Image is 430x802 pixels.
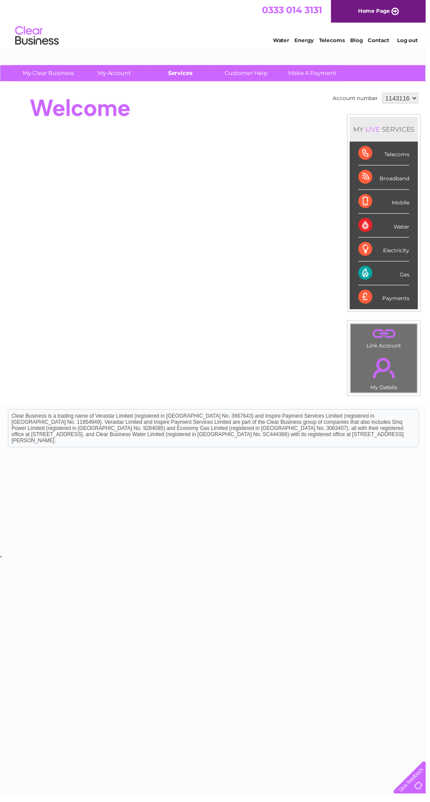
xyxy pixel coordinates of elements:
a: Blog [354,37,366,44]
div: Electricity [362,240,413,264]
div: MY SERVICES [353,118,422,143]
td: Link Account [354,327,422,354]
div: Clear Business is a trading name of Verastar Limited (registered in [GEOGRAPHIC_DATA] No. 3667643... [8,5,423,43]
a: Contact [372,37,393,44]
div: Mobile [362,192,413,216]
div: Gas [362,264,413,288]
a: Water [276,37,292,44]
div: Telecoms [362,143,413,167]
a: . [356,356,419,387]
td: Account number [334,92,384,107]
a: . [356,329,419,345]
div: Broadband [362,167,413,191]
a: Customer Help [213,66,285,82]
a: My Clear Business [13,66,85,82]
div: Payments [362,288,413,312]
a: Energy [297,37,317,44]
img: logo.png [15,23,60,50]
a: Log out [401,37,422,44]
a: Telecoms [322,37,348,44]
div: Water [362,216,413,240]
a: My Account [79,66,152,82]
a: Make A Payment [279,66,352,82]
a: Services [146,66,219,82]
a: 0333 014 3131 [265,4,325,15]
div: LIVE [367,126,386,135]
td: My Details [354,354,422,397]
